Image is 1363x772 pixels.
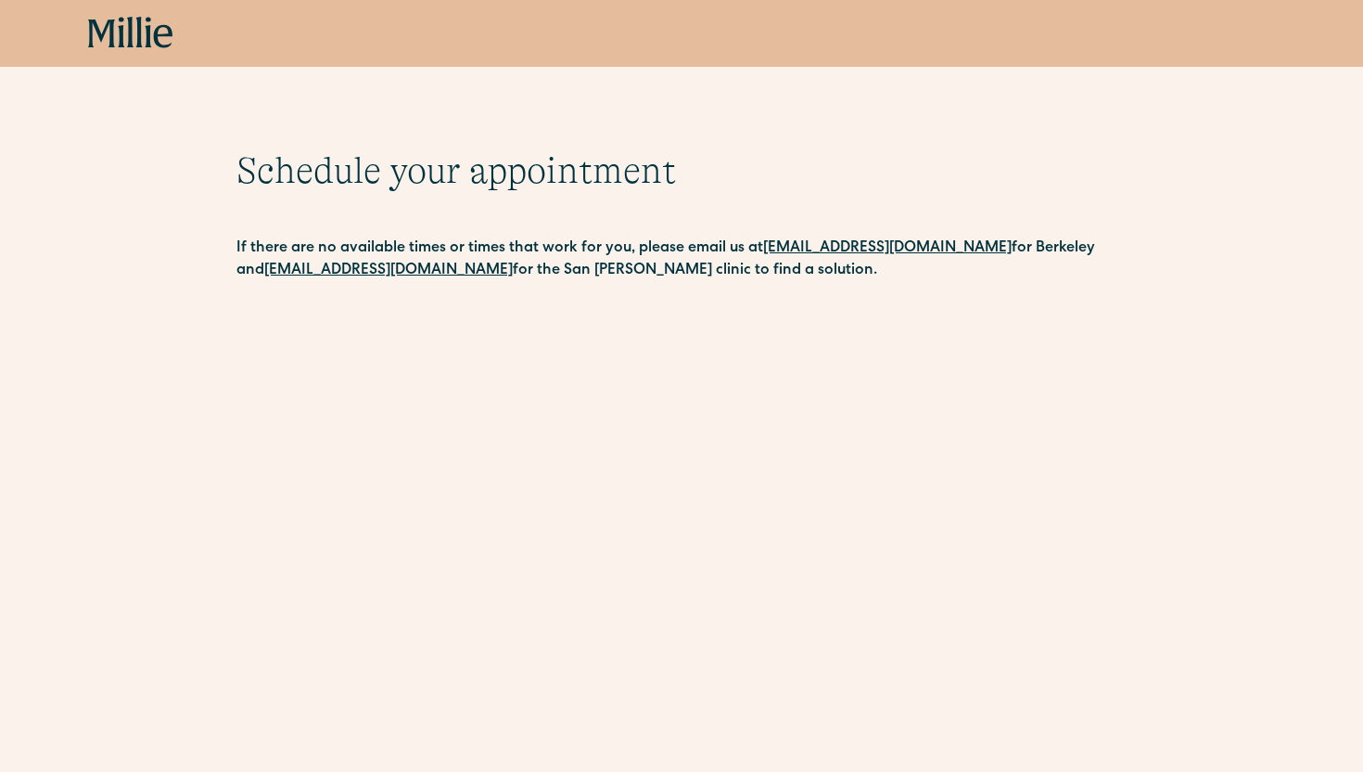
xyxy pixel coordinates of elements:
[236,148,1127,193] h1: Schedule your appointment
[763,241,1012,256] a: [EMAIL_ADDRESS][DOMAIN_NAME]
[513,264,877,278] strong: for the San [PERSON_NAME] clinic to find a solution.
[236,241,763,256] strong: If there are no available times or times that work for you, please email us at
[264,264,513,278] a: [EMAIL_ADDRESS][DOMAIN_NAME]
